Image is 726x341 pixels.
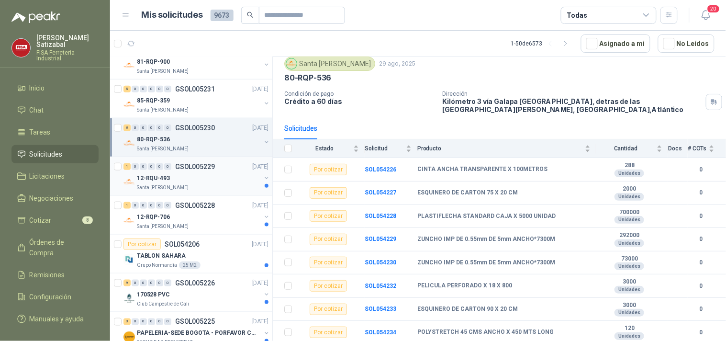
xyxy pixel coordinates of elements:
[164,86,171,92] div: 0
[30,237,89,258] span: Órdenes de Compra
[11,310,99,328] a: Manuales y ayuda
[596,145,655,152] span: Cantidad
[123,176,135,188] img: Company Logo
[132,125,139,131] div: 0
[688,212,715,221] b: 0
[310,257,347,268] div: Por cotizar
[658,34,715,53] button: No Leídos
[123,125,131,131] div: 8
[614,262,644,270] div: Unidades
[688,165,715,174] b: 0
[286,58,297,69] img: Company Logo
[365,166,396,173] a: SOL054226
[140,163,147,170] div: 0
[252,201,268,210] p: [DATE]
[284,97,435,105] p: Crédito a 60 días
[365,213,396,219] a: SOL054228
[140,202,147,209] div: 0
[36,34,99,48] p: [PERSON_NAME] Satizabal
[137,329,256,338] p: PAPELERIA-SEDE BOGOTA - PORFAVOR CTZ COMPLETO
[30,83,45,93] span: Inicio
[511,36,573,51] div: 1 - 50 de 6573
[123,45,270,75] a: 4 0 0 0 0 0 GSOL005232[DATE] Company Logo81-RQP-900Santa [PERSON_NAME]
[30,127,51,137] span: Tareas
[365,283,396,289] b: SOL054232
[252,162,268,171] p: [DATE]
[123,83,270,114] a: 5 0 0 0 0 0 GSOL005231[DATE] Company Logo85-RQP-359Santa [PERSON_NAME]
[211,10,234,21] span: 9673
[581,34,650,53] button: Asignado a mi
[365,329,396,336] b: SOL054234
[123,122,270,153] a: 8 0 0 0 0 0 GSOL005230[DATE] Company Logo80-RQP-536Santa [PERSON_NAME]
[443,91,702,97] p: Dirección
[140,125,147,131] div: 0
[137,251,186,261] p: TABLON SAHARA
[148,280,155,286] div: 0
[252,279,268,288] p: [DATE]
[247,11,254,18] span: search
[30,193,74,204] span: Negociaciones
[310,164,347,175] div: Por cotizar
[142,8,203,22] h1: Mis solicitudes
[137,145,189,153] p: Santa [PERSON_NAME]
[123,163,131,170] div: 1
[137,290,170,299] p: 170528 PVC
[132,163,139,170] div: 0
[284,91,435,97] p: Condición de pago
[36,50,99,61] p: FISA Ferreteria Industrial
[11,211,99,229] a: Cotizar8
[688,145,707,152] span: # COTs
[417,259,555,267] b: ZUNCHO IMP DE 0.55mm DE 5mm ANCHO*7300M
[365,306,396,312] a: SOL054233
[252,240,268,249] p: [DATE]
[443,97,702,114] p: Kilómetro 3 vía Galapa [GEOGRAPHIC_DATA], detras de las [GEOGRAPHIC_DATA][PERSON_NAME], [GEOGRAPH...
[688,282,715,291] b: 0
[137,300,189,308] p: Club Campestre de Cali
[132,280,139,286] div: 0
[310,210,347,222] div: Por cotizar
[123,202,131,209] div: 1
[614,193,644,201] div: Unidades
[123,277,270,308] a: 9 0 0 0 0 0 GSOL005226[DATE] Company Logo170528 PVCClub Campestre de Cali
[140,318,147,325] div: 0
[140,86,147,92] div: 0
[365,259,396,266] a: SOL054230
[688,188,715,197] b: 0
[156,280,163,286] div: 0
[417,166,547,173] b: CINTA ANCHA TRANSPARENTE X 100METROS
[123,200,270,230] a: 1 0 0 0 0 0 GSOL005228[DATE] Company Logo12-RQP-706Santa [PERSON_NAME]
[123,86,131,92] div: 5
[175,163,215,170] p: GSOL005229
[123,161,270,192] a: 1 0 0 0 0 0 GSOL005229[DATE] Company Logo12-RQU-493Santa [PERSON_NAME]
[11,101,99,119] a: Chat
[365,236,396,242] b: SOL054229
[668,139,688,158] th: Docs
[365,139,417,158] th: Solicitud
[30,171,65,182] span: Licitaciones
[11,266,99,284] a: Remisiones
[688,235,715,244] b: 0
[252,318,268,327] p: [DATE]
[11,11,60,23] img: Logo peakr
[310,304,347,315] div: Por cotizar
[596,255,662,263] b: 73000
[137,184,189,192] p: Santa [PERSON_NAME]
[123,60,135,71] img: Company Logo
[596,302,662,309] b: 3000
[30,292,72,302] span: Configuración
[132,202,139,209] div: 0
[137,174,170,183] p: 12-RQU-493
[123,280,131,286] div: 9
[614,332,644,340] div: Unidades
[164,280,171,286] div: 0
[688,305,715,314] b: 0
[310,280,347,292] div: Por cotizar
[614,216,644,224] div: Unidades
[310,327,347,338] div: Por cotizar
[365,189,396,196] b: SOL054227
[156,86,163,92] div: 0
[175,86,215,92] p: GSOL005231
